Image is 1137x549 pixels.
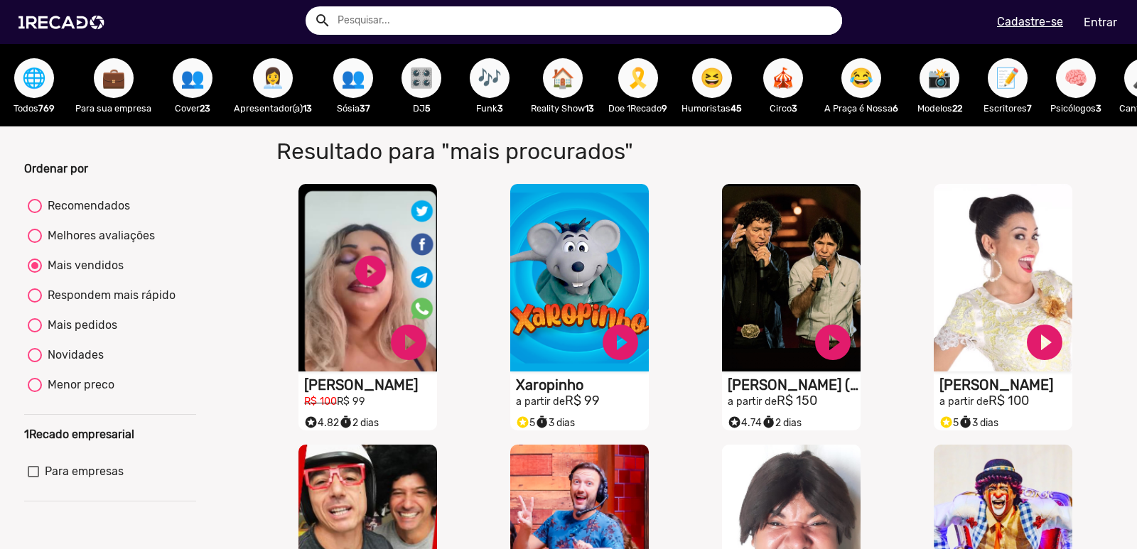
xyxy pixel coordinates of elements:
[939,417,959,429] span: 5
[728,396,777,408] small: a partir de
[303,103,312,114] b: 13
[728,412,741,429] i: Selo super talento
[326,102,380,115] p: Sósia
[94,58,134,98] button: 💼
[728,415,741,429] small: stars
[981,102,1035,115] p: Escritores
[516,376,649,393] h1: Xaropinho
[939,412,953,429] i: Selo super talento
[166,102,220,115] p: Cover
[516,396,565,408] small: a partir de
[38,103,55,114] b: 769
[304,415,318,429] small: stars
[722,184,861,371] video: S1RECADO vídeos dedicados para fãs e empresas
[7,102,61,115] p: Todos
[42,227,155,244] div: Melhores avaliações
[497,103,503,114] b: 3
[934,184,1072,371] video: S1RECADO vídeos dedicados para fãs e empresas
[792,103,797,114] b: 3
[298,184,437,371] video: S1RECADO vídeos dedicados para fãs e empresas
[608,102,667,115] p: Doe 1Recado
[339,415,352,429] small: timer
[339,412,352,429] i: timer
[662,103,667,114] b: 9
[425,103,431,114] b: 5
[812,321,854,364] a: play_circle_filled
[1027,103,1032,114] b: 7
[996,58,1020,98] span: 📝
[394,102,448,115] p: DJ
[920,58,959,98] button: 📸
[314,12,331,29] mat-icon: Example home icon
[939,393,1072,409] h2: R$ 100
[516,415,529,429] small: stars
[341,58,365,98] span: 👥
[1074,10,1126,35] a: Entrar
[959,417,998,429] span: 3 dias
[1096,103,1101,114] b: 3
[912,102,966,115] p: Modelos
[771,58,795,98] span: 🎪
[728,393,861,409] h2: R$ 150
[42,376,114,393] div: Menor preco
[952,103,962,114] b: 22
[45,463,124,480] span: Para empresas
[535,415,549,429] small: timer
[516,412,529,429] i: Selo super talento
[731,103,742,114] b: 45
[543,58,583,98] button: 🏠
[42,287,176,304] div: Respondem mais rápido
[762,417,802,429] span: 2 dias
[42,347,104,364] div: Novidades
[339,417,379,429] span: 2 dias
[234,102,312,115] p: Apresentador(a)
[304,417,339,429] span: 4.82
[102,58,126,98] span: 💼
[478,58,502,98] span: 🎶
[261,58,285,98] span: 👩‍💼
[535,412,549,429] i: timer
[180,58,205,98] span: 👥
[470,58,510,98] button: 🎶
[551,58,575,98] span: 🏠
[24,162,88,175] b: Ordenar por
[24,428,134,441] b: 1Recado empresarial
[927,58,952,98] span: 📸
[266,138,824,165] h1: Resultado para "mais procurados"
[700,58,724,98] span: 😆
[309,7,334,32] button: Example home icon
[304,376,437,393] h1: [PERSON_NAME]
[585,103,594,114] b: 13
[762,415,775,429] small: timer
[893,103,898,114] b: 6
[360,103,370,114] b: 37
[939,415,953,429] small: stars
[626,58,650,98] span: 🎗️
[599,321,642,364] a: play_circle_filled
[200,103,210,114] b: 23
[42,317,117,334] div: Mais pedidos
[997,15,1063,28] u: Cadastre-se
[387,321,430,364] a: play_circle_filled
[728,417,762,429] span: 4.74
[988,58,1028,98] button: 📝
[959,415,972,429] small: timer
[1056,58,1096,98] button: 🧠
[173,58,212,98] button: 👥
[531,102,594,115] p: Reality Show
[337,396,365,408] small: R$ 99
[516,417,535,429] span: 5
[535,417,575,429] span: 3 dias
[824,102,898,115] p: A Praça é Nossa
[253,58,293,98] button: 👩‍💼
[402,58,441,98] button: 🎛️
[516,393,649,409] h2: R$ 99
[333,58,373,98] button: 👥
[22,58,46,98] span: 🌐
[42,257,124,274] div: Mais vendidos
[510,184,649,371] video: S1RECADO vídeos dedicados para fãs e empresas
[959,412,972,429] i: timer
[762,412,775,429] i: timer
[463,102,517,115] p: Funk
[75,102,151,115] p: Para sua empresa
